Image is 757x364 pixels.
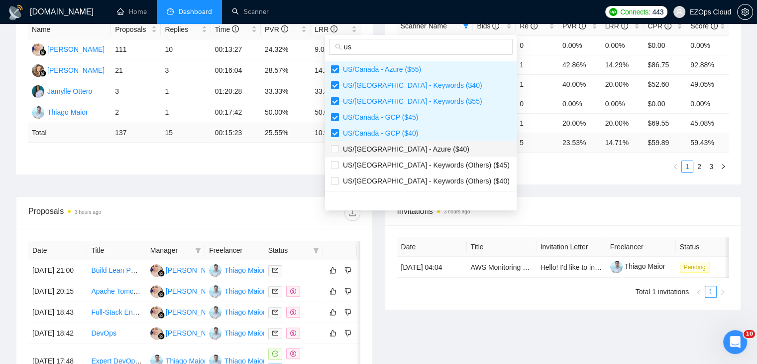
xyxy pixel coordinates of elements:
[211,81,261,102] td: 01:20:28
[32,43,44,56] img: AJ
[272,267,278,273] span: mail
[150,327,163,340] img: AJ
[158,270,165,277] img: gigradar-bm.png
[224,286,265,297] div: Thiago Maior
[680,263,714,271] a: Pending
[345,209,360,217] span: download
[516,35,558,55] td: 0
[161,81,211,102] td: 1
[558,35,601,55] td: 0.00%
[601,133,644,152] td: 14.71 %
[329,329,336,337] span: like
[161,123,211,143] td: 15
[32,87,92,95] a: JOJamylle Ottero
[167,8,174,15] span: dashboard
[601,113,644,133] td: 20.00%
[28,323,87,344] td: [DATE] 18:42
[620,6,650,17] span: Connects:
[315,25,337,33] span: LRR
[329,287,336,295] span: like
[111,60,161,81] td: 21
[342,285,354,297] button: dislike
[558,94,601,113] td: 0.00%
[669,161,681,173] li: Previous Page
[150,245,191,256] span: Manager
[224,265,265,276] div: Thiago Maior
[711,22,718,29] span: info-circle
[601,94,644,113] td: 0.00%
[224,307,265,318] div: Thiago Maior
[579,22,586,29] span: info-circle
[344,308,351,316] span: dislike
[39,70,46,77] img: gigradar-bm.png
[686,113,729,133] td: 45.08%
[693,286,705,298] li: Previous Page
[648,22,671,30] span: CPR
[209,285,221,298] img: TM
[211,102,261,123] td: 00:17:42
[165,24,199,35] span: Replies
[91,308,266,316] a: Full‑Stack Engineer — Stabilize, Refactor & Scale MVPs
[161,60,211,81] td: 3
[150,287,223,295] a: AJ[PERSON_NAME]
[111,123,161,143] td: 137
[265,25,288,33] span: PVR
[520,22,538,30] span: Re
[209,327,221,340] img: TM
[397,237,467,257] th: Date
[32,45,105,53] a: AJ[PERSON_NAME]
[111,81,161,102] td: 3
[215,25,239,33] span: Time
[158,312,165,319] img: gigradar-bm.png
[209,329,265,337] a: TMThiago Maior
[47,107,88,118] div: Thiago Maior
[87,281,146,302] td: Apache Tomcat9 Cluster Config
[717,161,729,173] button: right
[562,22,586,30] span: PVR
[516,94,558,113] td: 0
[696,289,702,295] span: left
[87,241,146,260] th: Title
[261,123,311,143] td: 25.55 %
[272,288,278,294] span: mail
[47,65,105,76] div: [PERSON_NAME]
[158,333,165,340] img: gigradar-bm.png
[311,243,321,258] span: filter
[342,327,354,339] button: dislike
[205,241,264,260] th: Freelancer
[516,74,558,94] td: 1
[693,161,705,173] li: 2
[28,302,87,323] td: [DATE] 18:43
[344,266,351,274] span: dislike
[339,81,482,89] span: US/[GEOGRAPHIC_DATA] - Keywords ($40)
[330,25,337,32] span: info-circle
[311,39,360,60] td: 9.01%
[693,286,705,298] button: left
[610,262,665,270] a: Thiago Maior
[117,7,147,16] a: homeHome
[211,123,261,143] td: 00:15:23
[717,286,729,298] li: Next Page
[335,43,342,50] span: search
[91,266,293,274] a: Build Lean PWA (Auth Gate + Timer + Streaks + GPT Integration)
[224,328,265,339] div: Thiago Maior
[209,287,265,295] a: TMThiago Maior
[161,20,211,39] th: Replies
[339,65,421,73] span: US/Canada - Azure ($55)
[261,60,311,81] td: 28.57%
[311,102,360,123] td: 50.00%
[339,113,418,121] span: US/Canada - GCP ($45)
[339,145,469,153] span: US/[GEOGRAPHIC_DATA] - Azure ($40)
[87,323,146,344] td: DevOps
[268,245,309,256] span: Status
[290,351,296,357] span: dollar
[272,351,278,357] span: message
[606,237,676,257] th: Freelancer
[664,22,671,29] span: info-circle
[720,164,726,170] span: right
[516,113,558,133] td: 1
[492,22,499,29] span: info-circle
[272,309,278,315] span: mail
[193,243,203,258] span: filter
[111,20,161,39] th: Proposals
